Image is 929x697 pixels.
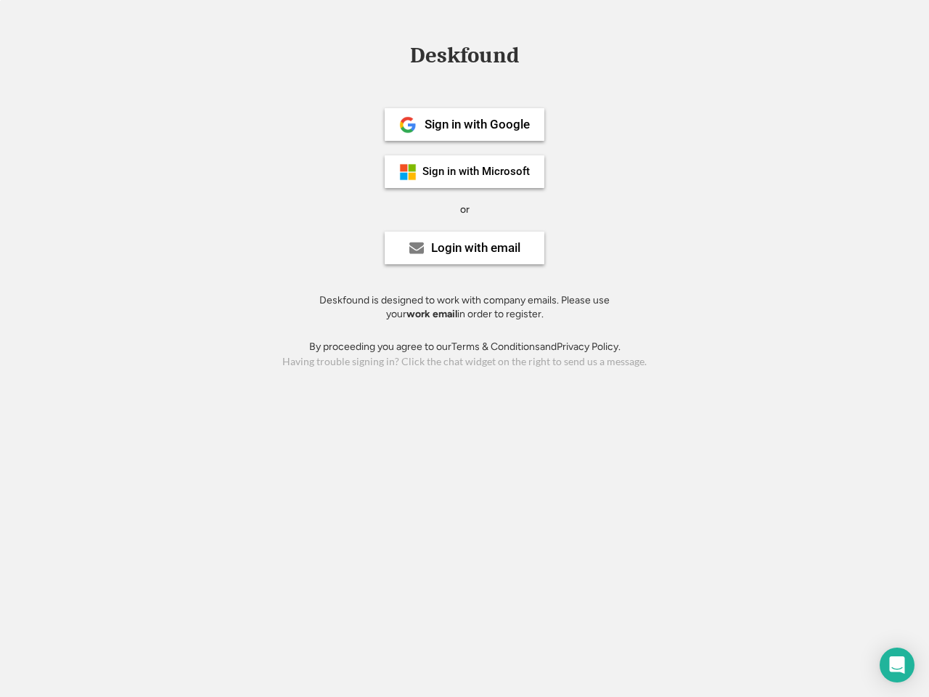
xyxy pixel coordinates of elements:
div: Sign in with Google [425,118,530,131]
img: 1024px-Google__G__Logo.svg.png [399,116,417,134]
div: Deskfound is designed to work with company emails. Please use your in order to register. [301,293,628,322]
div: or [460,203,470,217]
a: Terms & Conditions [451,341,540,353]
img: ms-symbollockup_mssymbol_19.png [399,163,417,181]
div: Login with email [431,242,520,254]
strong: work email [406,308,457,320]
a: Privacy Policy. [557,341,621,353]
div: Sign in with Microsoft [422,166,530,177]
div: By proceeding you agree to our and [309,340,621,354]
div: Deskfound [403,44,526,67]
div: Open Intercom Messenger [880,648,914,682]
